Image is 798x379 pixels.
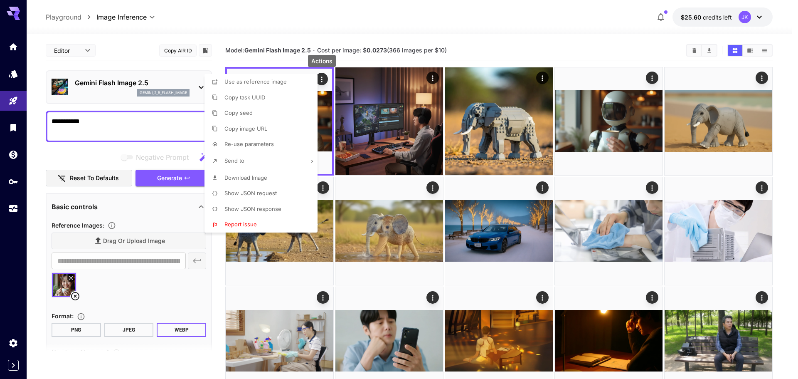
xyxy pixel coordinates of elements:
[224,141,274,147] span: Re-use parameters
[224,221,257,228] span: Report issue
[13,13,20,20] img: logo_orange.svg
[308,55,336,67] div: Actions
[224,78,287,85] span: Use as reference image
[23,13,41,20] div: v 4.0.25
[32,49,74,54] div: Domain Overview
[224,174,267,181] span: Download Image
[22,48,29,55] img: tab_domain_overview_orange.svg
[224,94,265,101] span: Copy task UUID
[83,48,89,55] img: tab_keywords_by_traffic_grey.svg
[22,22,59,28] div: Domain: [URL]
[92,49,140,54] div: Keywords by Traffic
[224,125,267,132] span: Copy image URL
[13,22,20,28] img: website_grey.svg
[224,109,253,116] span: Copy seed
[224,157,244,164] span: Send to
[224,206,281,212] span: Show JSON response
[224,190,277,196] span: Show JSON request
